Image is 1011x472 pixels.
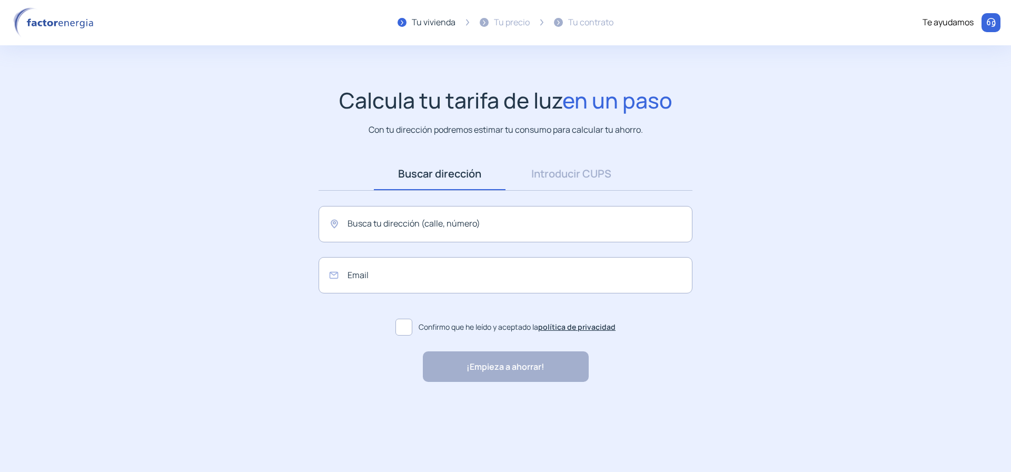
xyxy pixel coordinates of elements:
span: Confirmo que he leído y aceptado la [419,321,616,333]
div: Tu contrato [568,16,613,29]
h1: Calcula tu tarifa de luz [339,87,672,113]
img: llamar [986,17,996,28]
div: Tu vivienda [412,16,455,29]
div: Tu precio [494,16,530,29]
div: Te ayudamos [923,16,974,29]
a: política de privacidad [538,322,616,332]
a: Buscar dirección [374,158,506,190]
img: logo factor [11,7,100,38]
p: Con tu dirección podremos estimar tu consumo para calcular tu ahorro. [369,123,643,136]
a: Introducir CUPS [506,158,637,190]
span: en un paso [562,85,672,115]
